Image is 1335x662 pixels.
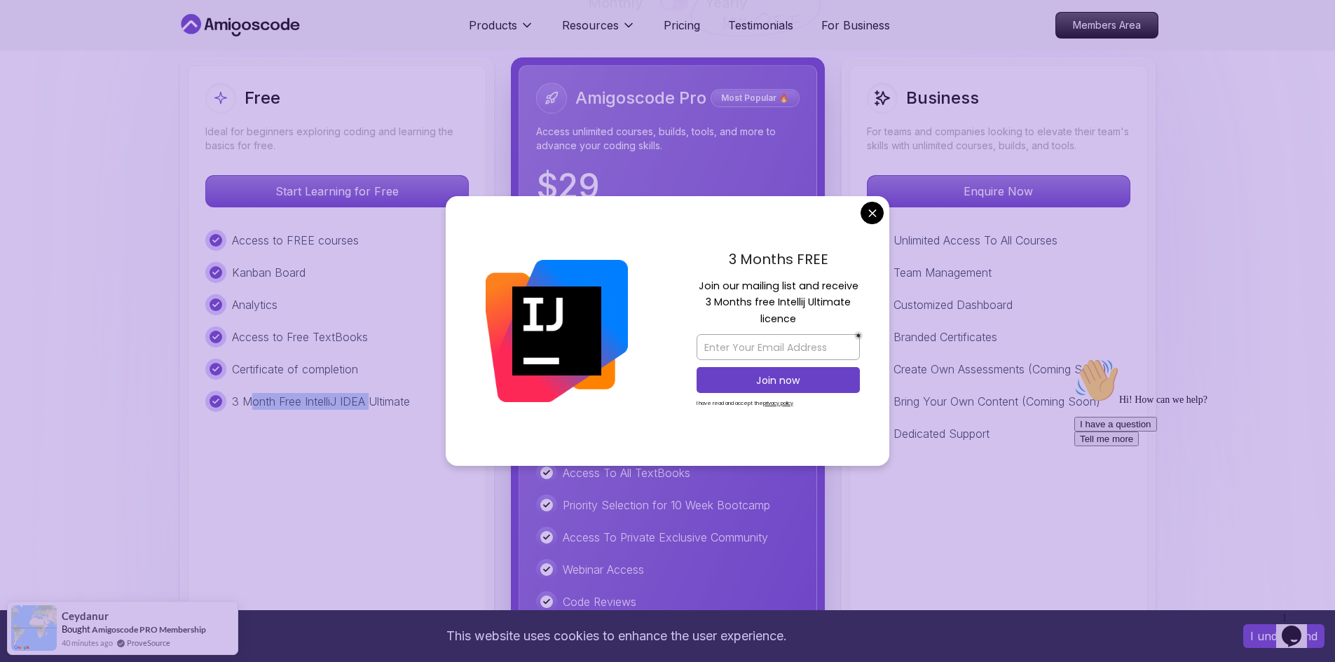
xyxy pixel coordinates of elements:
a: Pricing [664,17,700,34]
p: Members Area [1056,13,1158,38]
p: For teams and companies looking to elevate their team's skills with unlimited courses, builds, an... [867,125,1130,153]
p: Team Management [894,264,992,281]
p: Branded Certificates [894,329,997,345]
span: Hi! How can we help? [6,42,139,53]
a: Amigoscode PRO Membership [92,624,206,635]
p: Kanban Board [232,264,306,281]
img: provesource social proof notification image [11,605,57,651]
div: This website uses cookies to enhance the user experience. [11,621,1222,651]
p: Resources [562,17,619,34]
a: Enquire Now [867,184,1130,198]
p: Access To Private Exclusive Community [563,529,768,546]
p: Unlimited Access To All Courses [894,232,1057,249]
a: ProveSource [127,637,170,649]
p: Ideal for beginners exploring coding and learning the basics for free. [205,125,469,153]
p: Access unlimited courses, builds, tools, and more to advance your coding skills. [536,125,800,153]
p: $ 29 [536,170,600,203]
button: Start Learning for Free [205,175,469,207]
iframe: chat widget [1276,606,1321,648]
p: Code Reviews [563,593,636,610]
p: Dedicated Support [894,425,990,442]
p: Customized Dashboard [894,296,1013,313]
button: I have a question [6,64,88,79]
span: Ceydanur [62,610,109,622]
a: Start Learning for Free [205,184,469,198]
p: Access to FREE courses [232,232,359,249]
p: Priority Selection for 10 Week Bootcamp [563,497,770,513]
p: Enquire Now [868,176,1130,207]
p: Start Learning for Free [206,176,468,207]
p: 3 Month Free IntelliJ IDEA Ultimate [232,393,410,410]
button: Products [469,17,534,45]
p: Most Popular 🔥 [713,91,797,105]
a: Testimonials [728,17,793,34]
h2: Free [245,87,280,109]
button: Resources [562,17,636,45]
p: Create Own Assessments (Coming Soon) [894,361,1107,378]
p: Analytics [232,296,278,313]
h2: Amigoscode Pro [575,87,706,109]
span: Bought [62,623,90,635]
a: For Business [821,17,890,34]
img: :wave: [6,6,50,50]
a: Members Area [1055,12,1158,39]
span: 40 minutes ago [62,637,113,649]
div: 👋Hi! How can we help?I have a questionTell me more [6,6,258,94]
p: Access to Free TextBooks [232,329,368,345]
p: Webinar Access [563,561,644,578]
button: Accept cookies [1243,624,1324,648]
p: Bring Your Own Content (Coming Soon) [894,393,1100,410]
p: Certificate of completion [232,361,358,378]
button: Enquire Now [867,175,1130,207]
button: Tell me more [6,79,70,94]
p: Access To All TextBooks [563,464,690,481]
p: Products [469,17,517,34]
iframe: chat widget [1069,352,1321,599]
h2: Business [906,87,979,109]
